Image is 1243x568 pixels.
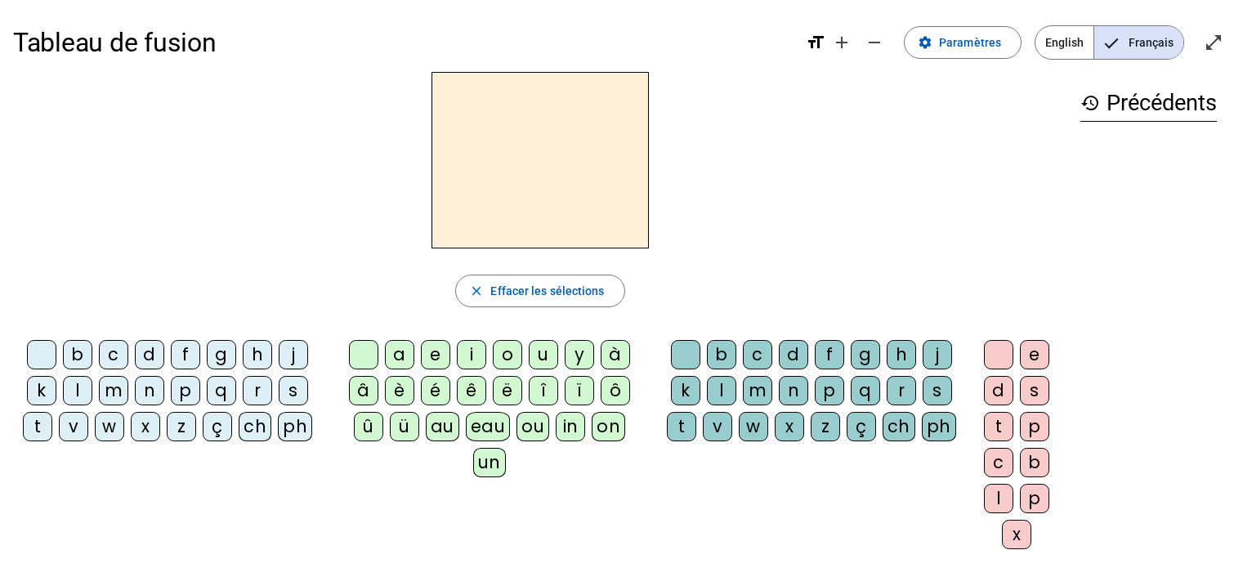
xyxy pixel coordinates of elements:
div: ph [278,412,312,441]
div: f [815,340,844,369]
div: g [207,340,236,369]
div: n [779,376,808,405]
div: l [707,376,736,405]
div: t [984,412,1013,441]
div: r [887,376,916,405]
div: k [671,376,700,405]
div: ch [239,412,271,441]
mat-icon: remove [865,33,884,52]
div: j [923,340,952,369]
div: ü [390,412,419,441]
div: b [707,340,736,369]
div: r [243,376,272,405]
div: l [984,484,1013,513]
div: x [131,412,160,441]
div: v [703,412,732,441]
button: Paramètres [904,26,1022,59]
span: Français [1094,26,1183,59]
div: k [27,376,56,405]
div: ch [883,412,915,441]
div: p [1020,484,1049,513]
div: e [1020,340,1049,369]
div: d [779,340,808,369]
div: l [63,376,92,405]
mat-icon: add [832,33,852,52]
div: b [63,340,92,369]
div: ph [922,412,956,441]
div: î [529,376,558,405]
div: q [207,376,236,405]
div: c [743,340,772,369]
div: p [171,376,200,405]
div: h [243,340,272,369]
div: e [421,340,450,369]
div: h [887,340,916,369]
mat-icon: settings [918,35,932,50]
div: d [135,340,164,369]
div: v [59,412,88,441]
div: s [279,376,308,405]
div: x [1002,520,1031,549]
button: Effacer les sélections [455,275,624,307]
div: m [99,376,128,405]
div: z [167,412,196,441]
div: û [354,412,383,441]
div: z [811,412,840,441]
div: ê [457,376,486,405]
div: u [529,340,558,369]
span: Paramètres [939,33,1001,52]
button: Entrer en plein écran [1197,26,1230,59]
div: eau [466,412,511,441]
div: c [984,448,1013,477]
div: è [385,376,414,405]
button: Augmenter la taille de la police [825,26,858,59]
div: â [349,376,378,405]
div: ô [601,376,630,405]
mat-icon: open_in_full [1204,33,1223,52]
div: c [99,340,128,369]
div: m [743,376,772,405]
button: Diminuer la taille de la police [858,26,891,59]
div: t [667,412,696,441]
div: x [775,412,804,441]
div: s [923,376,952,405]
div: un [473,448,506,477]
div: ï [565,376,594,405]
div: ë [493,376,522,405]
mat-icon: format_size [806,33,825,52]
div: q [851,376,880,405]
mat-icon: history [1080,93,1100,113]
div: t [23,412,52,441]
div: w [739,412,768,441]
h1: Tableau de fusion [13,16,793,69]
div: p [1020,412,1049,441]
span: English [1035,26,1093,59]
div: d [984,376,1013,405]
span: Effacer les sélections [490,281,604,301]
h3: Précédents [1080,85,1217,122]
div: in [556,412,585,441]
div: b [1020,448,1049,477]
div: g [851,340,880,369]
div: w [95,412,124,441]
div: p [815,376,844,405]
div: s [1020,376,1049,405]
div: o [493,340,522,369]
div: f [171,340,200,369]
div: n [135,376,164,405]
div: y [565,340,594,369]
div: a [385,340,414,369]
mat-button-toggle-group: Language selection [1035,25,1184,60]
div: j [279,340,308,369]
div: à [601,340,630,369]
div: ç [847,412,876,441]
div: au [426,412,459,441]
div: i [457,340,486,369]
mat-icon: close [469,284,484,298]
div: on [592,412,625,441]
div: é [421,376,450,405]
div: ou [516,412,549,441]
div: ç [203,412,232,441]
